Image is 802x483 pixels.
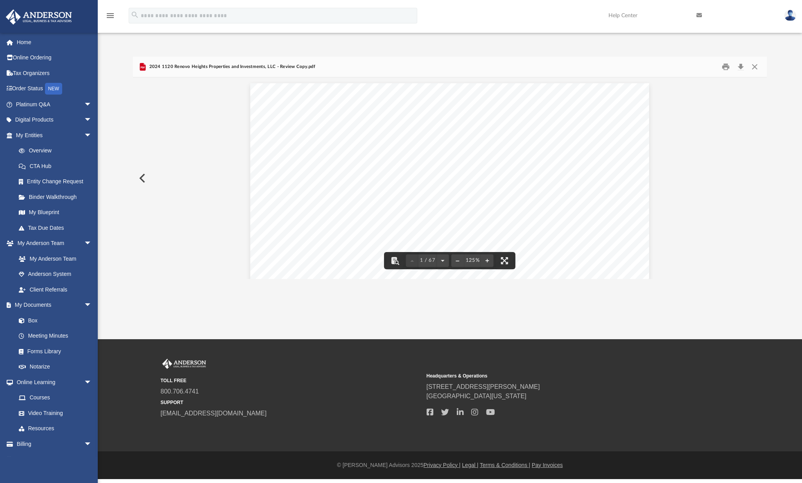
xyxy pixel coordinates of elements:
[362,147,385,153] span: DRIVE
[419,258,437,263] span: 1 / 67
[11,328,100,344] a: Meeting Minutes
[784,10,796,21] img: User Pic
[161,399,421,406] small: SUPPORT
[436,252,449,269] button: Next page
[84,236,100,252] span: arrow_drop_down
[371,155,395,161] span: 89121
[5,374,100,390] a: Online Learningarrow_drop_down
[98,461,802,469] div: © [PERSON_NAME] Advisors 2025
[84,297,100,313] span: arrow_drop_down
[307,155,321,161] span: LAS
[11,251,96,267] a: My Anderson Team
[718,61,734,73] button: Print
[5,436,104,452] a: Billingarrow_drop_down
[5,81,104,97] a: Order StatusNEW
[5,297,100,313] a: My Documentsarrow_drop_down
[84,374,100,390] span: arrow_drop_down
[11,390,100,406] a: Courses
[532,462,563,468] a: Pay Invoices
[147,63,315,70] span: 2024 1120 Renovo Heights Properties and Investments, LLC - Review Copy.pdf
[480,462,530,468] a: Terms & Conditions |
[5,50,104,66] a: Online Ordering
[422,139,450,145] span: GROUP,
[5,127,104,143] a: My Entitiesarrow_drop_down
[11,267,100,282] a: Anderson System
[5,112,104,128] a: Digital Productsarrow_drop_down
[325,155,353,161] span: VEGAS,
[11,405,96,421] a: Video Training
[496,252,513,269] button: Enter fullscreen
[161,359,208,369] img: Anderson Advisors Platinum Portal
[486,191,596,317] span: COPY
[427,372,687,379] small: Headquarters & Operations
[11,205,100,220] a: My Blueprint
[387,252,404,269] button: Toggle findbar
[11,158,104,174] a: CTA Hub
[348,139,376,145] span: GLOBAL
[11,359,100,375] a: Notarize
[133,57,767,279] div: Preview
[307,147,325,153] span: 3225
[84,436,100,452] span: arrow_drop_down
[106,15,115,20] a: menu
[106,11,115,20] i: menu
[427,383,540,390] a: [STREET_ADDRESS][PERSON_NAME]
[427,393,527,399] a: [GEOGRAPHIC_DATA][US_STATE]
[462,462,479,468] a: Legal |
[11,421,100,436] a: Resources
[5,34,104,50] a: Home
[131,11,139,19] i: search
[330,147,383,153] span: [PERSON_NAME]
[5,236,100,251] a: My Anderson Teamarrow_drop_down
[133,77,767,279] div: Document Viewer
[380,139,417,145] span: BUSINESS
[161,388,199,395] a: 800.706.4741
[423,462,461,468] a: Privacy Policy |
[133,167,150,189] button: Previous File
[5,97,104,112] a: Platinum Q&Aarrow_drop_down
[5,452,104,467] a: Events Calendar
[5,65,104,81] a: Tax Organizers
[464,258,481,263] div: Current zoom level
[454,139,468,145] span: LLC
[45,83,62,95] div: NEW
[11,282,100,297] a: Client Referrals
[11,313,96,328] a: Box
[307,139,361,145] span: [PERSON_NAME]
[734,61,748,73] button: Download
[11,189,104,205] a: Binder Walkthrough
[84,112,100,128] span: arrow_drop_down
[357,155,367,161] span: NV
[11,143,104,159] a: Overview
[451,252,464,269] button: Zoom out
[4,9,74,25] img: Anderson Advisors Platinum Portal
[84,97,100,113] span: arrow_drop_down
[748,61,762,73] button: Close
[419,252,437,269] button: 1 / 67
[161,410,267,417] a: [EMAIL_ADDRESS][DOMAIN_NAME]
[11,220,104,236] a: Tax Due Dates
[133,77,767,279] div: File preview
[11,174,104,190] a: Entity Change Request
[84,127,100,143] span: arrow_drop_down
[481,252,493,269] button: Zoom in
[11,343,96,359] a: Forms Library
[161,377,421,384] small: TOLL FREE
